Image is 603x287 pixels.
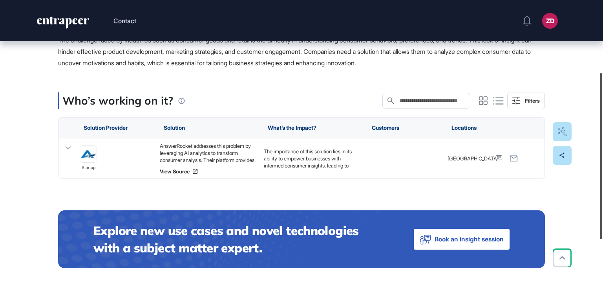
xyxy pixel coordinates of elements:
[525,98,540,104] div: Filters
[36,17,90,31] a: entrapeer-logo
[62,92,173,109] p: Who’s working on it?
[507,92,545,109] button: Filters
[113,16,136,26] button: Contact
[164,125,185,131] span: Solution
[82,165,95,172] span: startup
[451,125,477,131] span: Locations
[542,13,558,29] button: ZD
[264,148,360,241] p: The importance of this solution lies in its ability to empower businesses with informed consumer ...
[268,125,316,131] span: What’s the Impact?
[93,222,382,256] h4: Explore new use cases and novel technologies with a subject matter expert.
[160,168,256,175] a: View Source
[58,36,532,67] span: The challenge faced by industries such as consumer goods and retail is the difficulty in understa...
[414,229,510,250] button: Book an insight session
[80,146,97,163] img: image
[372,125,399,131] span: Customers
[448,155,499,162] span: [GEOGRAPHIC_DATA]
[160,142,256,164] div: AnswerRocket addresses this problem by leveraging AI analytics to transform consumer analysis. Th...
[84,125,128,131] span: Solution Provider
[435,234,504,245] span: Book an insight session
